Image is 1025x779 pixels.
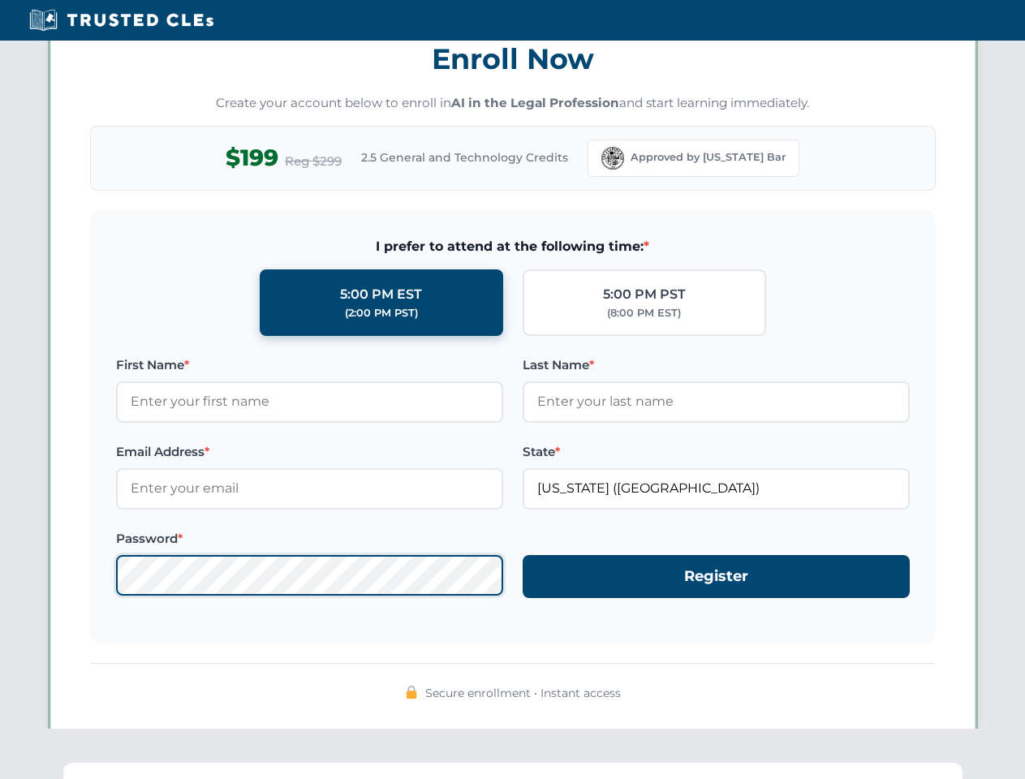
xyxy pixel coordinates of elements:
[523,442,910,462] label: State
[451,95,619,110] strong: AI in the Legal Profession
[603,284,686,305] div: 5:00 PM PST
[90,33,936,84] h3: Enroll Now
[345,305,418,321] div: (2:00 PM PST)
[116,529,503,549] label: Password
[340,284,422,305] div: 5:00 PM EST
[631,149,786,166] span: Approved by [US_STATE] Bar
[361,148,568,166] span: 2.5 General and Technology Credits
[116,236,910,257] span: I prefer to attend at the following time:
[425,684,621,702] span: Secure enrollment • Instant access
[116,381,503,422] input: Enter your first name
[116,468,503,509] input: Enter your email
[226,140,278,176] span: $199
[607,305,681,321] div: (8:00 PM EST)
[90,94,936,113] p: Create your account below to enroll in and start learning immediately.
[601,147,624,170] img: Florida Bar
[523,355,910,375] label: Last Name
[116,355,503,375] label: First Name
[523,381,910,422] input: Enter your last name
[523,468,910,509] input: Florida (FL)
[116,442,503,462] label: Email Address
[405,686,418,699] img: 🔒
[523,555,910,598] button: Register
[285,152,342,171] span: Reg $299
[24,8,218,32] img: Trusted CLEs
